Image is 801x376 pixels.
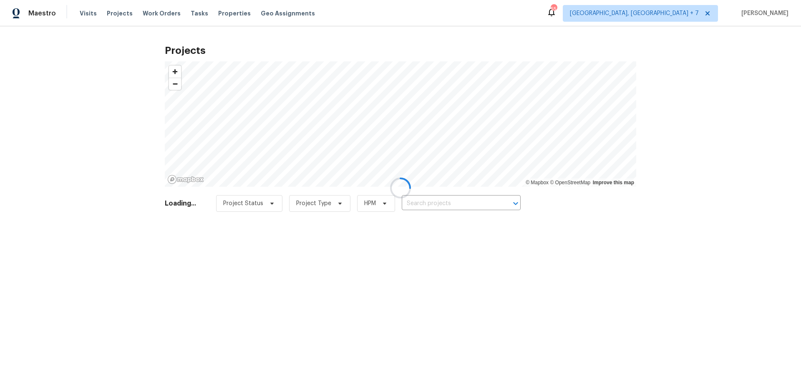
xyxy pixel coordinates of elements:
[593,180,634,185] a: Improve this map
[550,180,590,185] a: OpenStreetMap
[167,175,204,184] a: Mapbox homepage
[169,66,181,78] button: Zoom in
[526,180,549,185] a: Mapbox
[169,78,181,90] button: Zoom out
[551,5,557,13] div: 55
